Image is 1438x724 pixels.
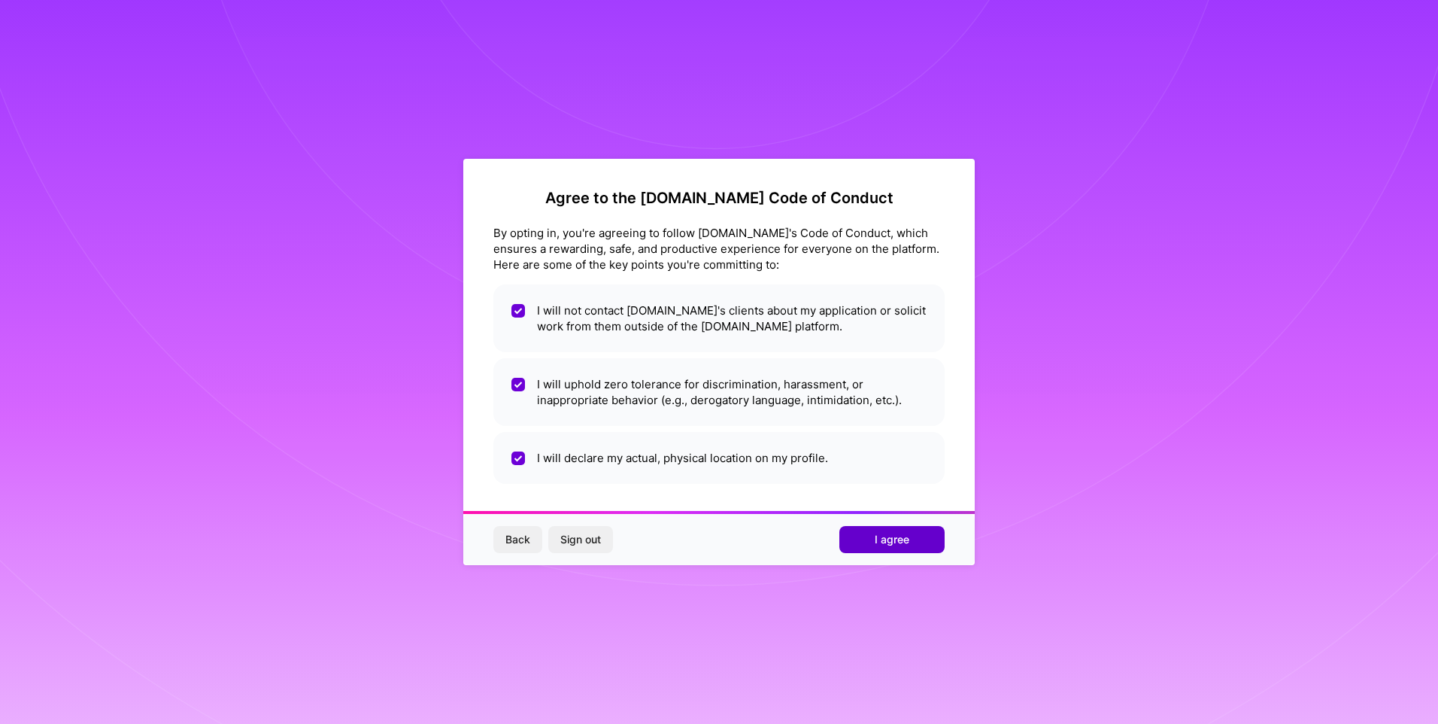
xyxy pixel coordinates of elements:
div: By opting in, you're agreeing to follow [DOMAIN_NAME]'s Code of Conduct, which ensures a rewardin... [493,225,945,272]
li: I will declare my actual, physical location on my profile. [493,432,945,484]
span: Sign out [560,532,601,547]
li: I will not contact [DOMAIN_NAME]'s clients about my application or solicit work from them outside... [493,284,945,352]
span: I agree [875,532,909,547]
h2: Agree to the [DOMAIN_NAME] Code of Conduct [493,189,945,207]
button: Sign out [548,526,613,553]
span: Back [505,532,530,547]
button: Back [493,526,542,553]
button: I agree [839,526,945,553]
li: I will uphold zero tolerance for discrimination, harassment, or inappropriate behavior (e.g., der... [493,358,945,426]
